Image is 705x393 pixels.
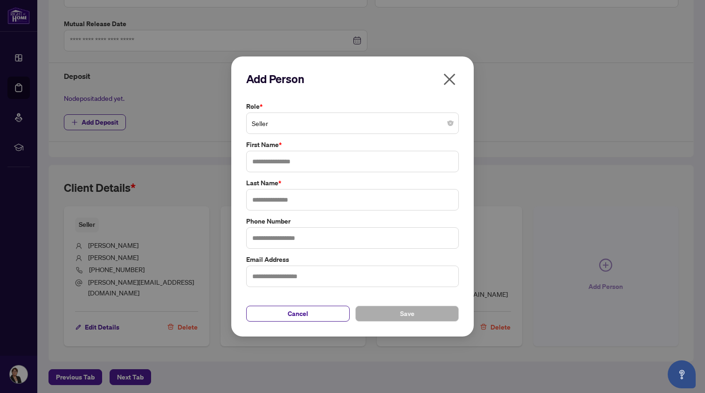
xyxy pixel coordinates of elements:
span: close [442,72,457,87]
label: Role [246,101,459,112]
button: Cancel [246,306,350,322]
button: Open asap [668,360,696,388]
span: Seller [252,114,453,132]
label: First Name [246,140,459,150]
span: close-circle [448,120,453,126]
label: Phone Number [246,216,459,226]
label: Email Address [246,254,459,265]
span: Cancel [288,306,308,321]
button: Save [355,306,459,322]
label: Last Name [246,178,459,188]
h2: Add Person [246,71,459,86]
